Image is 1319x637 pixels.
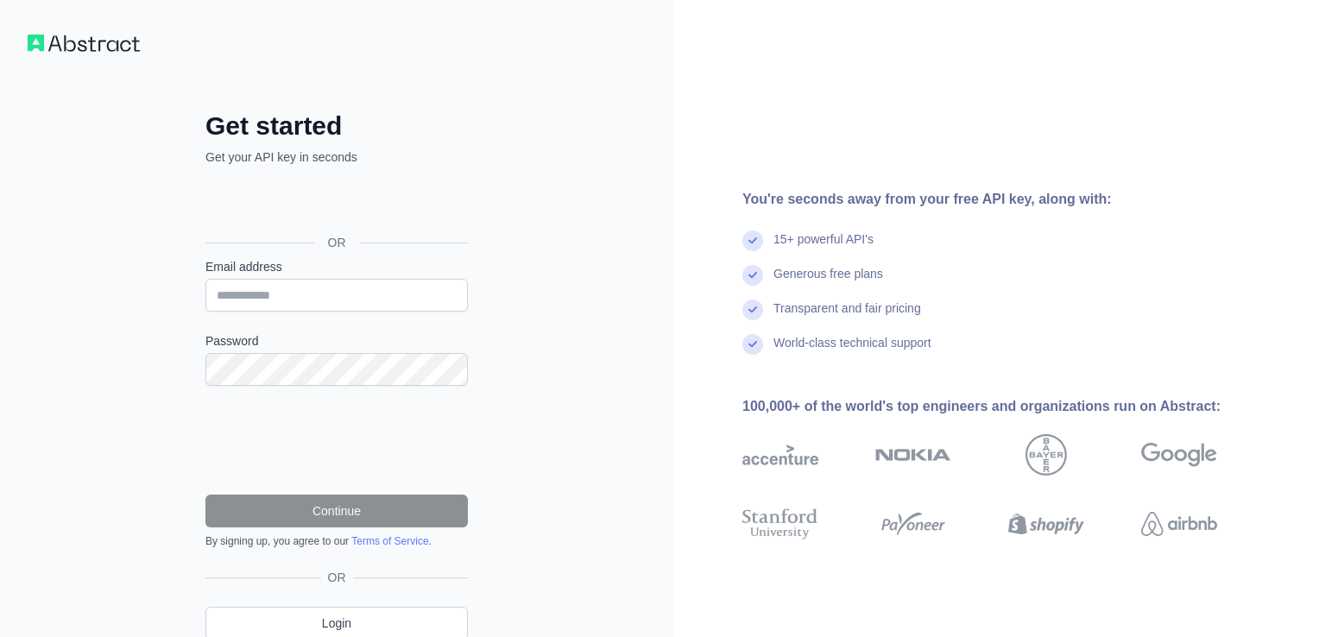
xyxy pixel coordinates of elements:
img: airbnb [1141,505,1217,543]
img: check mark [742,300,763,320]
div: By signing up, you agree to our . [205,534,468,548]
img: bayer [1026,434,1067,476]
a: Terms of Service [351,535,428,547]
div: World-class technical support [773,334,931,369]
img: shopify [1008,505,1084,543]
img: accenture [742,434,818,476]
iframe: Schaltfläche „Über Google anmelden“ [197,185,473,223]
h2: Get started [205,110,468,142]
img: payoneer [875,505,951,543]
span: OR [321,569,353,586]
img: check mark [742,334,763,355]
iframe: reCAPTCHA [205,407,468,474]
div: 100,000+ of the world's top engineers and organizations run on Abstract: [742,396,1272,417]
div: 15+ powerful API's [773,230,874,265]
img: nokia [875,434,951,476]
div: You're seconds away from your free API key, along with: [742,189,1272,210]
img: google [1141,434,1217,476]
img: stanford university [742,505,818,543]
div: Transparent and fair pricing [773,300,921,334]
img: check mark [742,265,763,286]
label: Password [205,332,468,350]
label: Email address [205,258,468,275]
div: Generous free plans [773,265,883,300]
img: check mark [742,230,763,251]
span: OR [314,234,360,251]
img: Workflow [28,35,140,52]
p: Get your API key in seconds [205,148,468,166]
button: Continue [205,495,468,527]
